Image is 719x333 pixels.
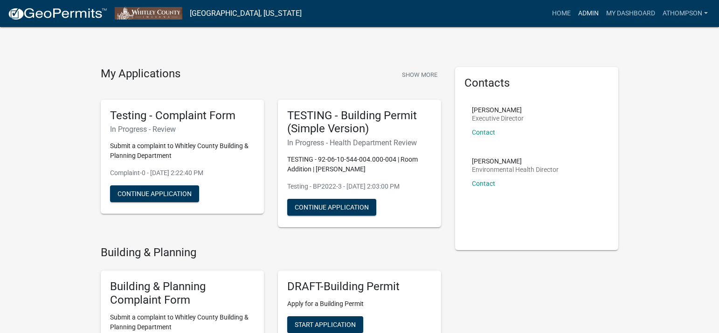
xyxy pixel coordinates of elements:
a: Admin [574,5,602,22]
p: Executive Director [472,115,524,122]
button: Continue Application [110,185,199,202]
a: athompson [659,5,712,22]
p: Testing - BP2022-3 - [DATE] 2:03:00 PM [287,182,432,191]
p: Apply for a Building Permit [287,299,432,309]
p: [PERSON_NAME] [472,107,524,113]
button: Start Application [287,316,363,333]
h5: Building & Planning Complaint Form [110,280,255,307]
p: [PERSON_NAME] [472,158,559,164]
h5: DRAFT-Building Permit [287,280,432,293]
img: Whitley County, Indiana [115,7,182,20]
button: Continue Application [287,199,376,216]
a: Contact [472,129,495,136]
h5: Testing - Complaint Form [110,109,255,122]
h6: In Progress - Review [110,125,255,134]
a: My Dashboard [602,5,659,22]
p: Submit a complaint to Whitley County Building & Planning Department [110,141,255,161]
a: [GEOGRAPHIC_DATA], [US_STATE] [190,6,302,21]
a: Home [548,5,574,22]
span: Start Application [295,320,356,328]
h4: My Applications [101,67,180,81]
h5: Contacts [464,76,609,90]
button: Show More [398,67,441,82]
h4: Building & Planning [101,246,441,259]
h5: TESTING - Building Permit (Simple Version) [287,109,432,136]
p: TESTING - 92-06-10-544-004.000-004 | Room Addition | [PERSON_NAME] [287,155,432,174]
p: Environmental Health Director [472,166,559,173]
h6: In Progress - Health Department Review [287,138,432,147]
a: Contact [472,180,495,187]
p: Submit a complaint to Whitley County Building & Planning Department [110,313,255,332]
p: Complaint-0 - [DATE] 2:22:40 PM [110,168,255,178]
